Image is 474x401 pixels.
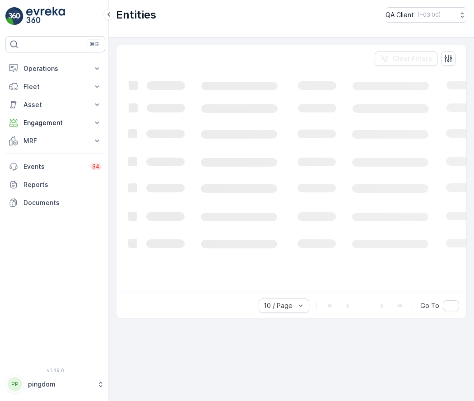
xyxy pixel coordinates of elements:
button: PPpingdom [5,375,105,394]
p: Entities [116,8,156,22]
p: ⌘B [90,41,99,48]
a: Documents [5,194,105,212]
button: QA Client(+03:00) [386,7,467,23]
span: Go To [420,301,439,310]
button: MRF [5,132,105,150]
p: Events [23,162,85,171]
p: ( +03:00 ) [418,11,441,19]
p: MRF [23,136,87,145]
p: Clear Filters [393,54,432,63]
div: PP [8,377,22,392]
p: Operations [23,64,87,73]
span: v 1.49.0 [5,368,105,373]
a: Reports [5,176,105,194]
p: Fleet [23,82,87,91]
p: pingdom [28,380,93,389]
a: Events34 [5,158,105,176]
button: Asset [5,96,105,114]
button: Operations [5,60,105,78]
img: logo [5,7,23,25]
button: Clear Filters [375,51,437,66]
button: Engagement [5,114,105,132]
p: Reports [23,180,102,189]
p: QA Client [386,10,414,19]
p: Documents [23,198,102,207]
p: 34 [92,163,100,170]
p: Engagement [23,118,87,127]
button: Fleet [5,78,105,96]
p: Asset [23,100,87,109]
img: logo_light-DOdMpM7g.png [26,7,65,25]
